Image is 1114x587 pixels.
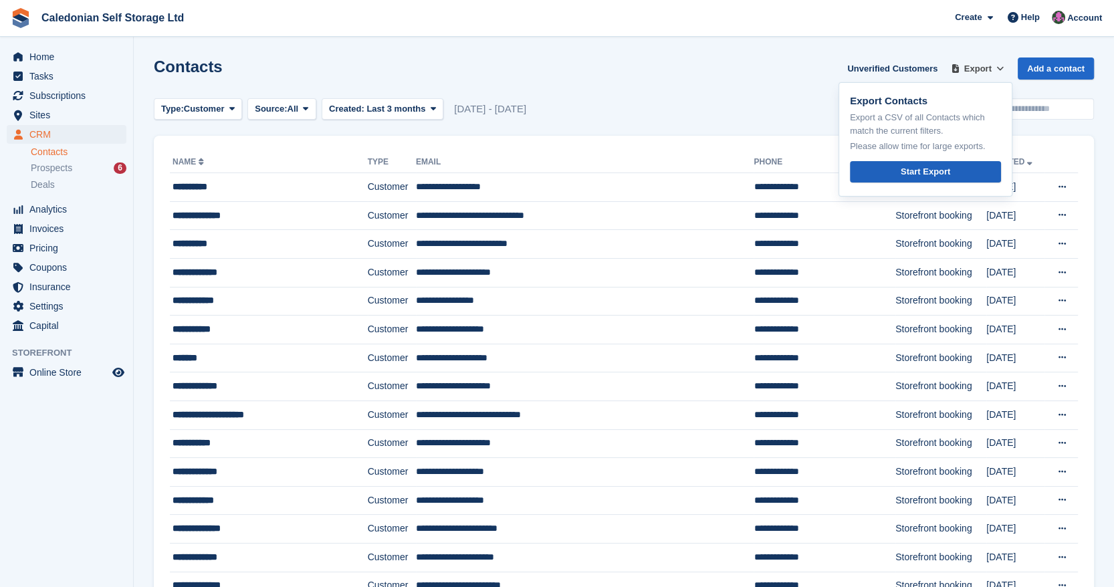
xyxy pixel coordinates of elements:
a: Unverified Customers [842,57,943,80]
a: Contacts [31,146,126,158]
td: Storefront booking [895,230,986,259]
td: [DATE] [986,372,1044,401]
a: menu [7,219,126,238]
td: [DATE] [986,287,1044,316]
a: menu [7,316,126,335]
td: Storefront booking [895,400,986,429]
td: [DATE] [986,486,1044,515]
span: Deals [31,179,55,191]
a: menu [7,125,126,144]
a: menu [7,47,126,66]
a: menu [7,200,126,219]
td: [DATE] [986,429,1044,458]
button: Type: Customer [154,98,242,120]
td: Customer [368,173,416,202]
span: Pricing [29,239,110,257]
a: menu [7,258,126,277]
span: Type: [161,102,184,116]
img: Lois Holling [1052,11,1065,24]
span: Created: [329,104,364,114]
span: Online Store [29,363,110,382]
td: Storefront booking [895,458,986,487]
td: Storefront booking [895,287,986,316]
td: Storefront booking [895,543,986,572]
td: [DATE] [986,344,1044,372]
p: Export a CSV of all Contacts which match the current filters. [850,111,1001,137]
button: Source: All [247,98,316,120]
button: Created: Last 3 months [322,98,443,120]
td: [DATE] [986,515,1044,544]
button: Export [948,57,1007,80]
td: Customer [368,201,416,230]
td: [DATE] [986,316,1044,344]
div: Start Export [901,165,950,179]
a: Prospects 6 [31,161,126,175]
td: [DATE] [986,400,1044,429]
span: All [288,102,299,116]
span: Source: [255,102,287,116]
th: Phone [754,152,895,173]
td: Storefront booking [895,486,986,515]
th: Type [368,152,416,173]
a: menu [7,86,126,105]
span: Last 3 months [366,104,425,114]
span: Subscriptions [29,86,110,105]
span: Tasks [29,67,110,86]
span: Sites [29,106,110,124]
img: stora-icon-8386f47178a22dfd0bd8f6a31ec36ba5ce8667c1dd55bd0f319d3a0aa187defe.svg [11,8,31,28]
td: Customer [368,515,416,544]
td: [DATE] [986,458,1044,487]
span: Prospects [31,162,72,174]
span: Home [29,47,110,66]
span: Capital [29,316,110,335]
a: Deals [31,178,126,192]
a: menu [7,239,126,257]
td: [DATE] [986,230,1044,259]
span: Coupons [29,258,110,277]
td: [DATE] [986,258,1044,287]
p: Please allow time for large exports. [850,140,1001,153]
a: menu [7,277,126,296]
td: Storefront booking [895,201,986,230]
td: [DATE] [986,201,1044,230]
span: Settings [29,297,110,316]
a: Add a contact [1018,57,1094,80]
a: Start Export [850,161,1001,183]
span: Invoices [29,219,110,238]
td: Customer [368,316,416,344]
span: [DATE] - [DATE] [454,102,526,117]
td: [DATE] [986,173,1044,202]
td: Storefront booking [895,429,986,458]
td: Storefront booking [895,372,986,401]
td: Customer [368,372,416,401]
a: Name [173,157,207,166]
h1: Contacts [154,57,223,76]
a: menu [7,67,126,86]
td: Customer [368,230,416,259]
a: Caledonian Self Storage Ltd [36,7,189,29]
td: Storefront booking [895,316,986,344]
span: CRM [29,125,110,144]
td: Customer [368,429,416,458]
td: [DATE] [986,543,1044,572]
p: Export Contacts [850,94,1001,109]
td: Customer [368,344,416,372]
a: Preview store [110,364,126,380]
td: Storefront booking [895,515,986,544]
td: Customer [368,400,416,429]
td: Customer [368,543,416,572]
th: Email [416,152,754,173]
a: menu [7,106,126,124]
div: 6 [114,162,126,174]
td: Customer [368,258,416,287]
span: Create [955,11,982,24]
span: Export [964,62,992,76]
span: Analytics [29,200,110,219]
a: menu [7,297,126,316]
span: Customer [184,102,225,116]
td: Storefront booking [895,258,986,287]
span: Insurance [29,277,110,296]
span: Account [1067,11,1102,25]
span: Help [1021,11,1040,24]
td: Customer [368,287,416,316]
